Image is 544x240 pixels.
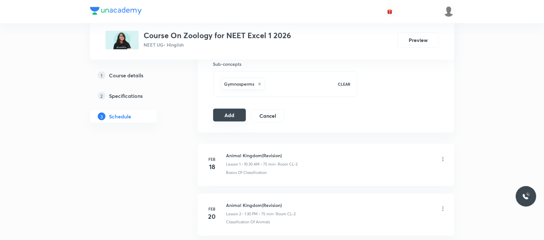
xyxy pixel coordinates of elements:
[109,92,143,100] h5: Specifications
[206,162,219,172] h4: 18
[226,202,296,209] h6: Animal Kingdom(Revision)
[226,211,273,217] p: Lesson 2 • 1:30 PM • 75 min
[385,6,395,17] button: avatar
[90,7,142,16] a: Company Logo
[144,31,291,40] h3: Course On Zoology for NEET Excel 1 2026
[522,193,530,200] img: ttu
[226,219,270,225] p: Classification Of Animals
[90,7,142,15] img: Company Logo
[98,113,105,120] p: 3
[338,81,350,87] p: CLEAR
[226,152,298,159] h6: Animal Kingdom(Revision)
[90,69,177,82] a: 1Course details
[226,170,267,176] p: Basics Of Classification
[144,41,291,48] p: NEET UG • Hinglish
[273,211,296,217] p: • Room CL-2
[109,113,131,120] h5: Schedule
[226,161,275,167] p: Lesson 1 • 10:30 AM • 75 min
[98,92,105,100] p: 2
[105,31,139,49] img: 28CBAEE7-63F3-4472-84E0-F3E67E97C615_plus.png
[213,61,357,67] h6: Sub-concepts
[398,32,439,48] button: Preview
[251,109,284,122] button: Cancel
[213,109,246,122] button: Add
[443,6,454,17] img: Dipti
[98,72,105,79] p: 1
[387,9,393,14] img: avatar
[206,212,219,221] h4: 20
[275,161,298,167] p: • Room CL-2
[90,90,177,102] a: 2Specifications
[206,156,219,162] h6: Feb
[109,72,144,79] h5: Course details
[206,206,219,212] h6: Feb
[224,81,255,87] h6: Gymnosperms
